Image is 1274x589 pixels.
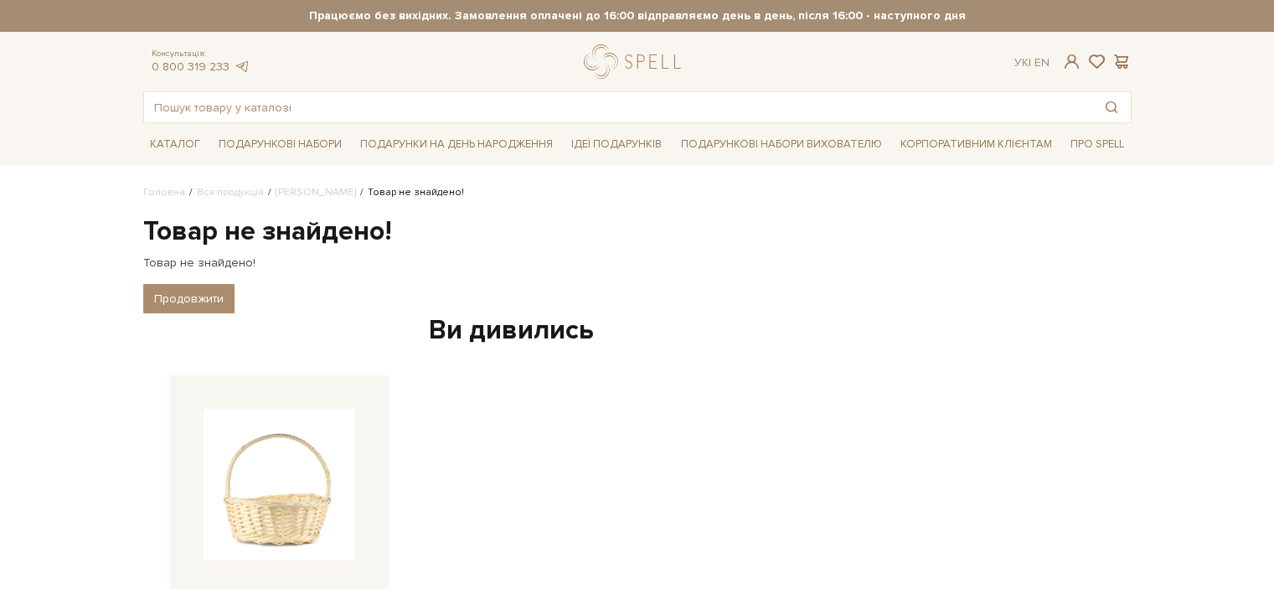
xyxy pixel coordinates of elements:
div: Ук [1014,55,1050,70]
span: Консультація: [152,49,250,59]
a: telegram [234,59,250,74]
a: Подарункові набори [212,132,348,158]
img: Подарунковий плетений кошик з лози [204,409,355,561]
span: | [1029,55,1031,70]
li: Товар не знайдено! [356,185,464,200]
a: 0 800 319 233 [152,59,230,74]
button: Пошук товару у каталозі [1092,92,1131,122]
strong: Працюємо без вихідних. Замовлення оплачені до 16:00 відправляємо день в день, після 16:00 - насту... [143,8,1132,23]
a: logo [584,44,689,79]
h1: Товар не знайдено! [143,214,879,250]
a: Вся продукція [197,186,264,199]
a: Корпоративним клієнтам [894,130,1059,158]
input: Пошук товару у каталозі [144,92,1092,122]
a: Головна [143,186,185,199]
a: Каталог [143,132,207,158]
a: Ідеї подарунків [565,132,668,158]
p: Товар не знайдено! [143,256,879,271]
a: En [1034,55,1050,70]
a: Подарункові набори вихователю [674,130,889,158]
a: Продовжити [143,284,235,313]
a: [PERSON_NAME] [276,186,356,199]
a: Про Spell [1064,132,1131,158]
a: Подарунки на День народження [353,132,560,158]
div: Ви дивились [163,313,859,349]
